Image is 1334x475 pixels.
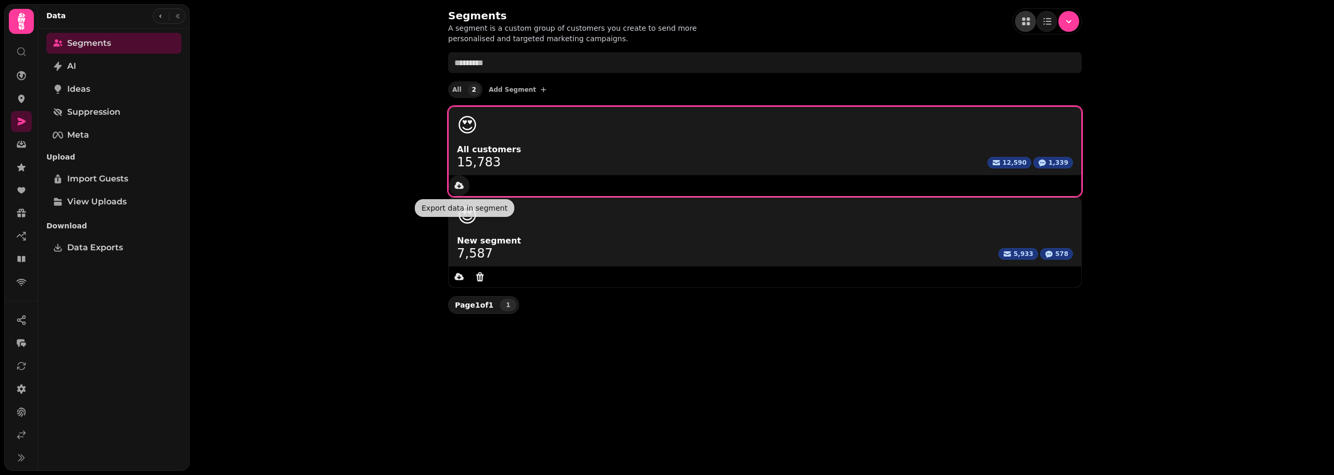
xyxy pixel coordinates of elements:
[1048,159,1068,167] span: 1,339
[449,175,470,196] button: data export
[46,56,181,77] a: AI
[1014,250,1033,258] span: 5,933
[67,60,76,72] span: AI
[504,302,512,308] span: 1
[67,196,127,208] span: View Uploads
[46,125,181,145] a: Meta
[67,241,123,254] span: Data Exports
[67,83,90,95] span: Ideas
[46,237,181,258] a: Data Exports
[46,33,181,54] a: Segments
[46,191,181,212] a: View Uploads
[415,199,514,217] div: Export data in segment
[1033,157,1073,168] button: 1,339
[46,102,181,123] a: Suppression
[1058,11,1079,32] button: Menu
[1036,11,1057,32] button: as-table
[987,157,1031,168] button: 12,590
[457,156,501,168] span: 15,783
[500,299,516,311] button: 1
[452,87,462,93] span: All
[457,235,1073,247] span: New segment
[457,205,478,226] span: 😍
[500,299,516,311] nav: Pagination
[998,248,1038,260] button: 5,933
[1040,248,1073,260] button: 578
[448,23,715,44] p: A segment is a custom group of customers you create to send more personalised and targeted market...
[46,10,66,21] h2: Data
[448,81,483,98] button: All2
[1055,250,1068,258] span: 578
[67,37,111,50] span: Segments
[67,129,89,141] span: Meta
[485,81,552,98] button: Add Segment
[46,79,181,100] a: Ideas
[470,266,490,287] button: Delete segment
[489,87,536,93] span: Add Segment
[468,83,480,96] span: 2
[448,8,648,23] h2: Segments
[457,247,493,260] a: 7,587
[1003,159,1027,167] span: 12,590
[457,115,478,135] span: 😍
[457,143,1073,156] span: All customers
[67,106,120,118] span: Suppression
[38,29,190,471] nav: Tabs
[449,266,470,287] button: data export
[46,148,181,166] p: Upload
[67,173,128,185] span: Import Guests
[46,216,181,235] p: Download
[451,300,498,310] p: Page 1 of 1
[1015,11,1036,32] button: as-grid
[46,168,181,189] a: Import Guests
